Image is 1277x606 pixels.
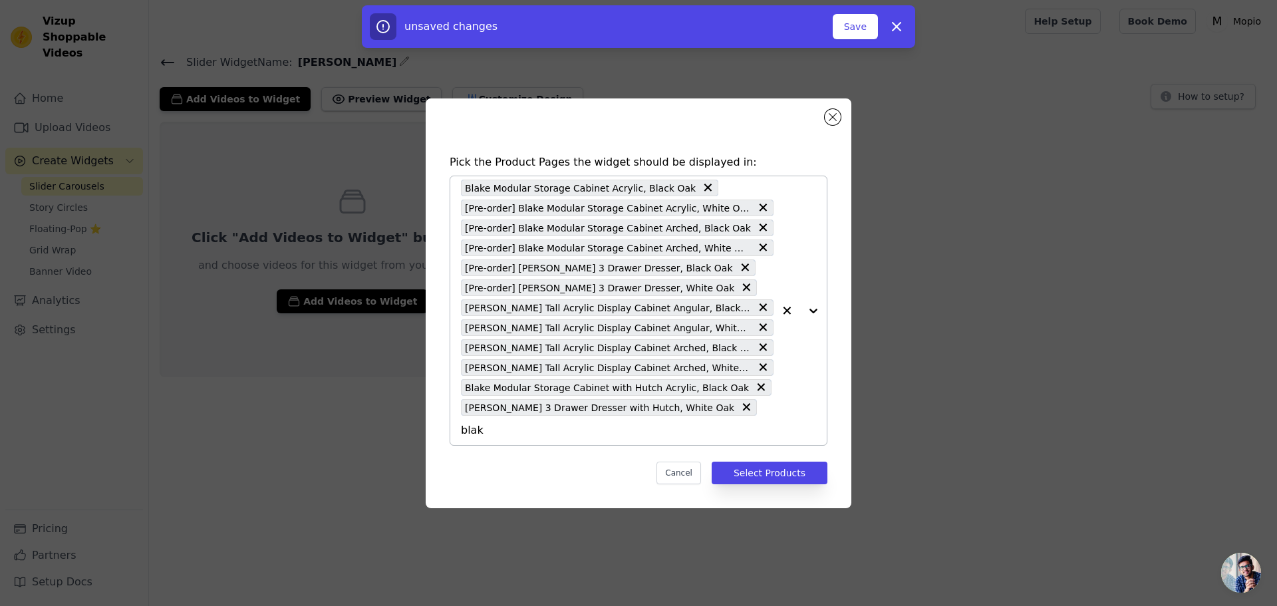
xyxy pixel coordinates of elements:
[465,340,751,355] span: [PERSON_NAME] Tall Acrylic Display Cabinet Arched, Black Oak
[465,280,734,295] span: [Pre-order] [PERSON_NAME] 3 Drawer Dresser, White Oak
[465,400,734,415] span: [PERSON_NAME] 3 Drawer Dresser with Hutch, White Oak
[1221,553,1261,593] div: Open chat
[465,240,751,255] span: [Pre-order] Blake Modular Storage Cabinet Arched, White Oak
[833,14,878,39] button: Save
[450,154,827,170] h4: Pick the Product Pages the widget should be displayed in:
[656,462,701,484] button: Cancel
[404,20,497,33] span: unsaved changes
[465,200,751,216] span: [Pre-order] Blake Modular Storage Cabinet Acrylic, White Oak
[712,462,827,484] button: Select Products
[465,380,749,395] span: Blake Modular Storage Cabinet with Hutch Acrylic, Black Oak
[465,320,751,335] span: [PERSON_NAME] Tall Acrylic Display Cabinet Angular, White Oak
[465,360,751,375] span: [PERSON_NAME] Tall Acrylic Display Cabinet Arched, White Oak
[825,109,841,125] button: Close modal
[465,220,751,235] span: [Pre-order] Blake Modular Storage Cabinet Arched, Black Oak
[465,260,733,275] span: [Pre-order] [PERSON_NAME] 3 Drawer Dresser, Black Oak
[465,180,696,196] span: Blake Modular Storage Cabinet Acrylic, Black Oak
[465,300,751,315] span: [PERSON_NAME] Tall Acrylic Display Cabinet Angular, Black Oak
